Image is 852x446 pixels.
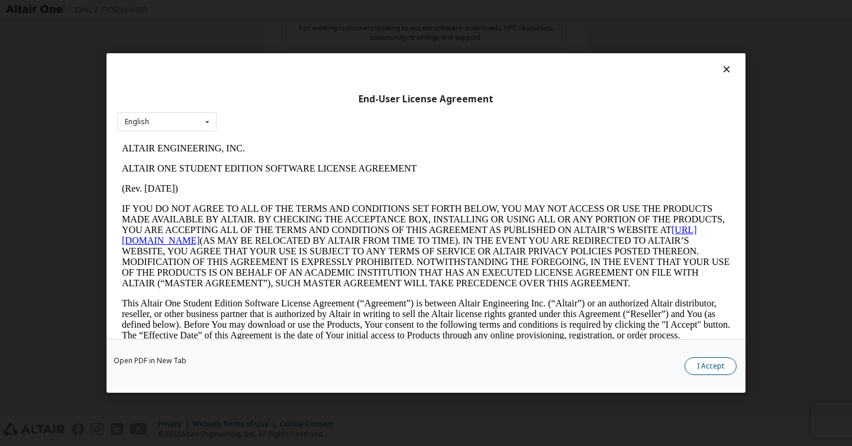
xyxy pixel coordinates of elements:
[5,65,613,150] p: IF YOU DO NOT AGREE TO ALL OF THE TERMS AND CONDITIONS SET FORTH BELOW, YOU MAY NOT ACCESS OR USE...
[125,118,149,125] div: English
[114,357,186,364] a: Open PDF in New Tab
[5,86,580,107] a: [URL][DOMAIN_NAME]
[5,160,613,202] p: This Altair One Student Edition Software License Agreement (“Agreement”) is between Altair Engine...
[5,25,613,35] p: ALTAIR ONE STUDENT EDITION SOFTWARE LICENSE AGREEMENT
[5,45,613,56] p: (Rev. [DATE])
[117,93,735,105] div: End-User License Agreement
[5,5,613,15] p: ALTAIR ENGINEERING, INC.
[685,357,737,375] button: I Accept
